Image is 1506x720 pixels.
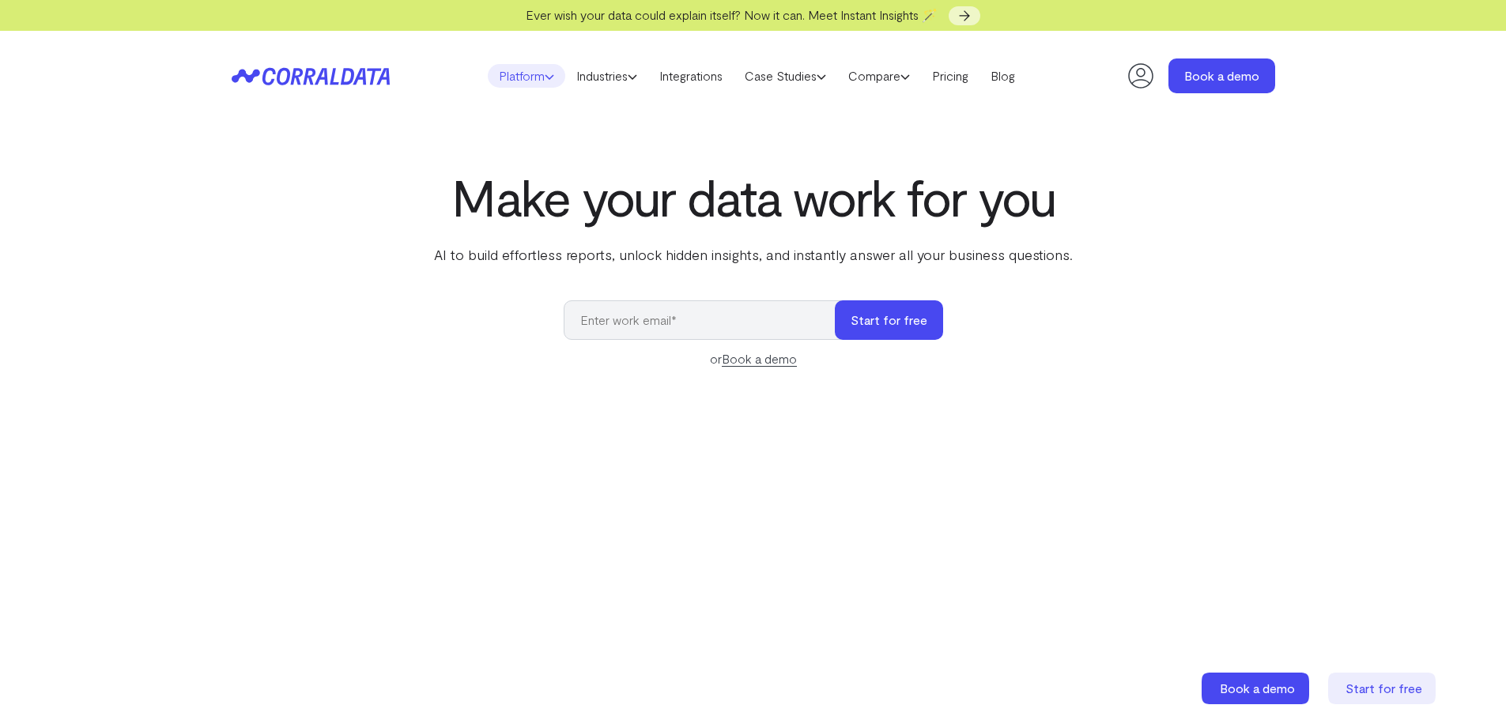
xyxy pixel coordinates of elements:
[921,64,979,88] a: Pricing
[722,351,797,367] a: Book a demo
[431,168,1076,225] h1: Make your data work for you
[1328,673,1439,704] a: Start for free
[431,244,1076,265] p: AI to build effortless reports, unlock hidden insights, and instantly answer all your business qu...
[835,300,943,340] button: Start for free
[837,64,921,88] a: Compare
[1202,673,1312,704] a: Book a demo
[1220,680,1295,695] span: Book a demo
[564,349,943,368] div: or
[526,7,938,22] span: Ever wish your data could explain itself? Now it can. Meet Instant Insights 🪄
[1168,58,1275,93] a: Book a demo
[734,64,837,88] a: Case Studies
[979,64,1026,88] a: Blog
[1346,680,1422,695] span: Start for free
[488,64,565,88] a: Platform
[565,64,648,88] a: Industries
[648,64,734,88] a: Integrations
[564,300,851,340] input: Enter work email*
